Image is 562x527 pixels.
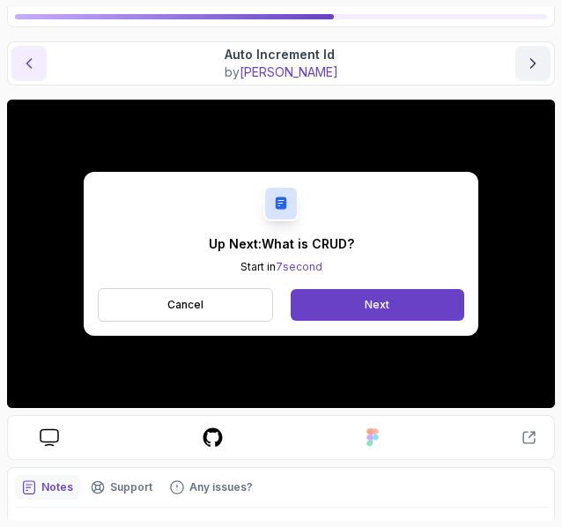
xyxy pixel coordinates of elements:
[225,46,338,63] p: Auto Increment Id
[365,298,389,312] div: Next
[84,475,159,500] button: Support button
[11,46,47,81] button: previous content
[515,46,551,81] button: next content
[98,288,273,322] button: Cancel
[15,475,80,500] button: notes button
[7,100,555,408] iframe: 4 - Auto Increment Id
[188,427,238,449] a: course repo
[167,298,203,312] p: Cancel
[26,428,73,447] a: course slides
[163,475,260,500] button: Feedback button
[41,480,73,494] p: Notes
[240,64,338,79] span: [PERSON_NAME]
[209,235,354,253] p: Up Next: What is CRUD?
[209,260,354,274] p: Start in
[276,260,322,273] span: 7 second
[110,480,152,494] p: Support
[225,63,338,81] p: by
[189,480,253,494] p: Any issues?
[291,289,464,321] button: Next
